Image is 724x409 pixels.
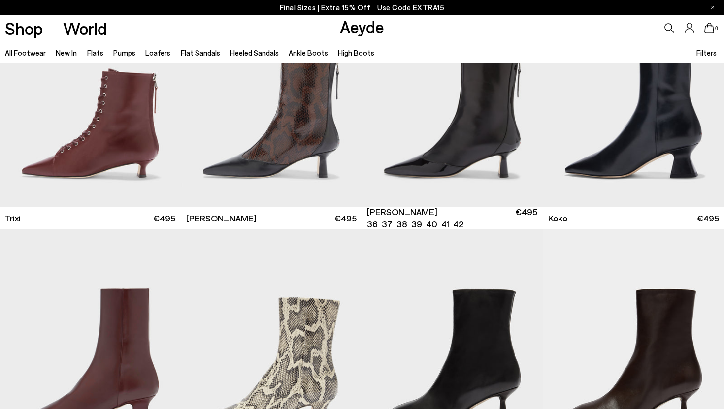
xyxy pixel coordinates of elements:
[362,207,543,229] a: [PERSON_NAME] 36 37 38 39 40 41 42 €495
[5,212,21,224] span: Trixi
[338,48,374,57] a: High Boots
[396,218,407,230] li: 38
[367,218,461,230] ul: variant
[87,48,103,57] a: Flats
[63,20,107,37] a: World
[340,16,384,37] a: Aeyde
[382,218,393,230] li: 37
[5,48,46,57] a: All Footwear
[367,206,437,218] span: [PERSON_NAME]
[426,218,437,230] li: 40
[230,48,279,57] a: Heeled Sandals
[181,207,362,229] a: [PERSON_NAME] €495
[441,218,449,230] li: 41
[289,48,328,57] a: Ankle Boots
[548,212,567,224] span: Koko
[334,212,357,224] span: €495
[186,212,257,224] span: [PERSON_NAME]
[714,26,719,31] span: 0
[181,48,220,57] a: Flat Sandals
[453,218,463,230] li: 42
[697,212,719,224] span: €495
[153,212,175,224] span: €495
[696,48,717,57] span: Filters
[704,23,714,33] a: 0
[280,1,445,14] p: Final Sizes | Extra 15% Off
[5,20,43,37] a: Shop
[411,218,422,230] li: 39
[367,218,378,230] li: 36
[113,48,135,57] a: Pumps
[515,206,537,230] span: €495
[56,48,77,57] a: New In
[145,48,170,57] a: Loafers
[377,3,444,12] span: Navigate to /collections/ss25-final-sizes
